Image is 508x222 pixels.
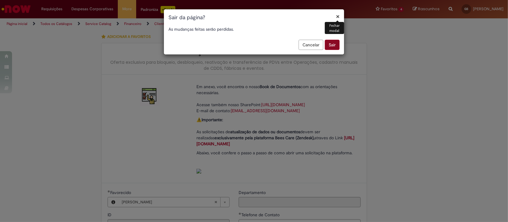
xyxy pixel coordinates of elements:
[299,40,323,50] button: Cancelar
[168,26,340,32] p: As mudanças feitas serão perdidas.
[325,22,344,34] div: Fechar modal
[168,14,340,22] h1: Sair da página?
[336,13,340,20] button: Fechar modal
[325,40,340,50] button: Sair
